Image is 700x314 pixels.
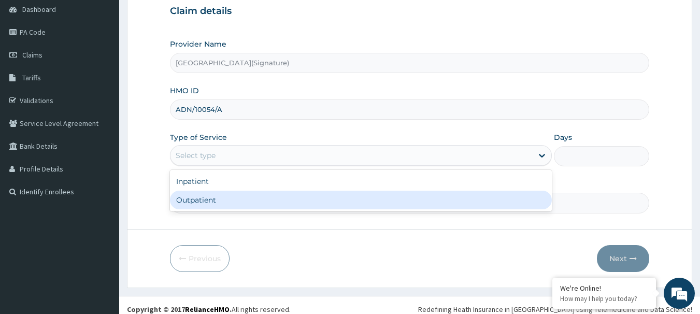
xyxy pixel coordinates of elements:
[170,85,199,96] label: HMO ID
[560,283,648,293] div: We're Online!
[170,172,552,191] div: Inpatient
[127,305,232,314] strong: Copyright © 2017 .
[554,132,572,142] label: Days
[170,99,650,120] input: Enter HMO ID
[22,73,41,82] span: Tariffs
[560,294,648,303] p: How may I help you today?
[170,132,227,142] label: Type of Service
[185,305,230,314] a: RelianceHMO
[597,245,649,272] button: Next
[170,6,650,17] h3: Claim details
[22,50,42,60] span: Claims
[170,39,226,49] label: Provider Name
[170,191,552,209] div: Outpatient
[170,245,230,272] button: Previous
[176,150,216,161] div: Select type
[22,5,56,14] span: Dashboard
